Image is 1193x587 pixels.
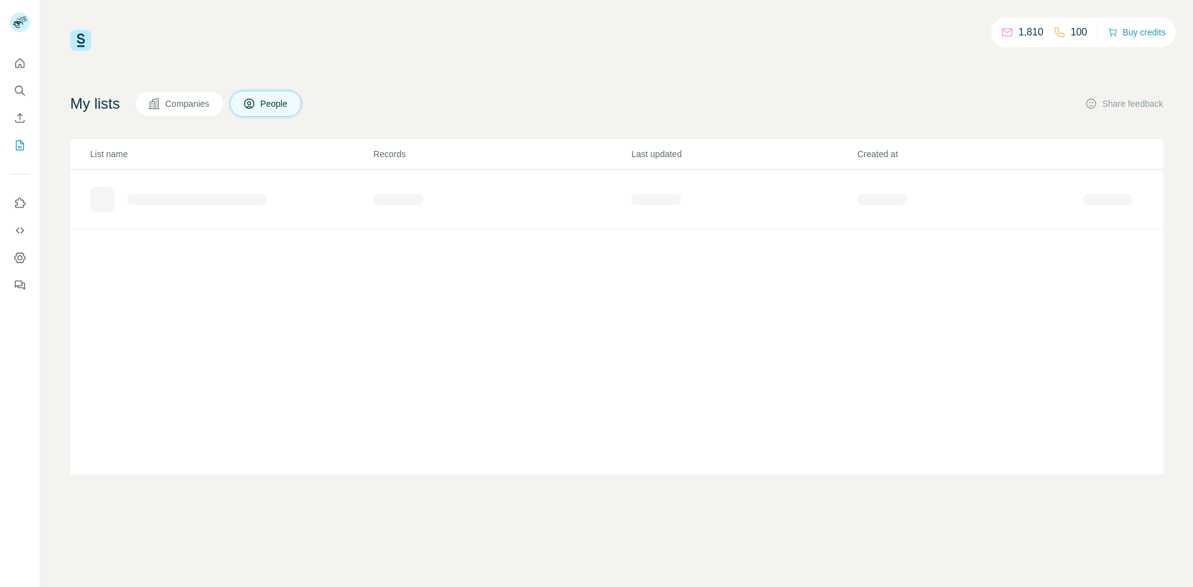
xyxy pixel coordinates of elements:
button: Feedback [10,274,30,296]
p: Created at [857,148,1082,160]
p: 100 [1071,25,1087,40]
button: Use Surfe on LinkedIn [10,192,30,214]
h4: My lists [70,94,120,114]
p: Last updated [631,148,856,160]
button: Use Surfe API [10,219,30,242]
button: Quick start [10,52,30,75]
img: Surfe Logo [70,30,91,51]
button: Dashboard [10,247,30,269]
button: Enrich CSV [10,107,30,129]
button: My lists [10,134,30,157]
button: Search [10,80,30,102]
button: Buy credits [1108,24,1166,41]
p: List name [90,148,372,160]
button: Share feedback [1085,98,1163,110]
p: 1,810 [1018,25,1043,40]
p: Records [373,148,630,160]
span: People [260,98,289,110]
span: Companies [165,98,211,110]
